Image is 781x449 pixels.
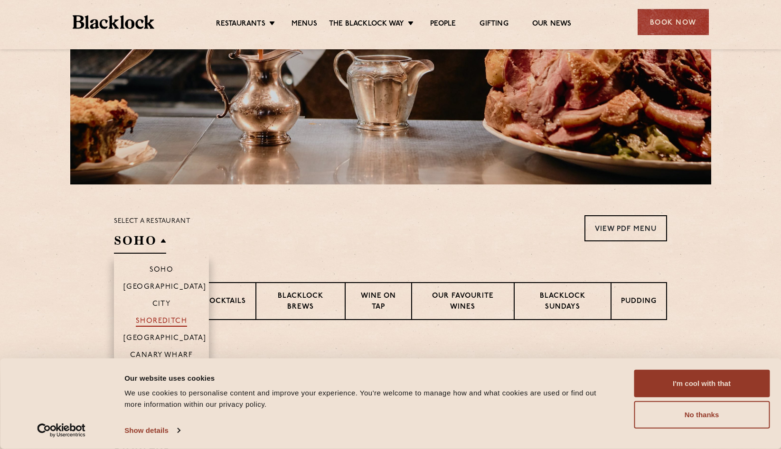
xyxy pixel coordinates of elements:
[634,401,770,429] button: No thanks
[430,19,456,30] a: People
[292,19,317,30] a: Menus
[114,215,190,228] p: Select a restaurant
[355,291,402,313] p: Wine on Tap
[329,19,404,30] a: The Blacklock Way
[266,291,335,313] p: Blacklock Brews
[621,296,657,308] p: Pudding
[150,266,174,275] p: Soho
[532,19,572,30] a: Our News
[584,215,667,241] a: View PDF Menu
[123,334,207,344] p: [GEOGRAPHIC_DATA]
[130,351,193,361] p: Canary Wharf
[124,423,179,438] a: Show details
[204,296,246,308] p: Cocktails
[114,232,166,254] h2: SOHO
[73,15,155,29] img: BL_Textured_Logo-footer-cropped.svg
[422,291,504,313] p: Our favourite wines
[634,370,770,397] button: I'm cool with that
[124,387,612,410] div: We use cookies to personalise content and improve your experience. You're welcome to manage how a...
[216,19,265,30] a: Restaurants
[20,423,103,438] a: Usercentrics Cookiebot - opens in a new window
[114,344,667,356] h3: Pre Chop Bites
[136,317,188,327] p: Shoreditch
[480,19,508,30] a: Gifting
[638,9,709,35] div: Book Now
[124,372,612,384] div: Our website uses cookies
[524,291,601,313] p: Blacklock Sundays
[152,300,171,310] p: City
[123,283,207,293] p: [GEOGRAPHIC_DATA]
